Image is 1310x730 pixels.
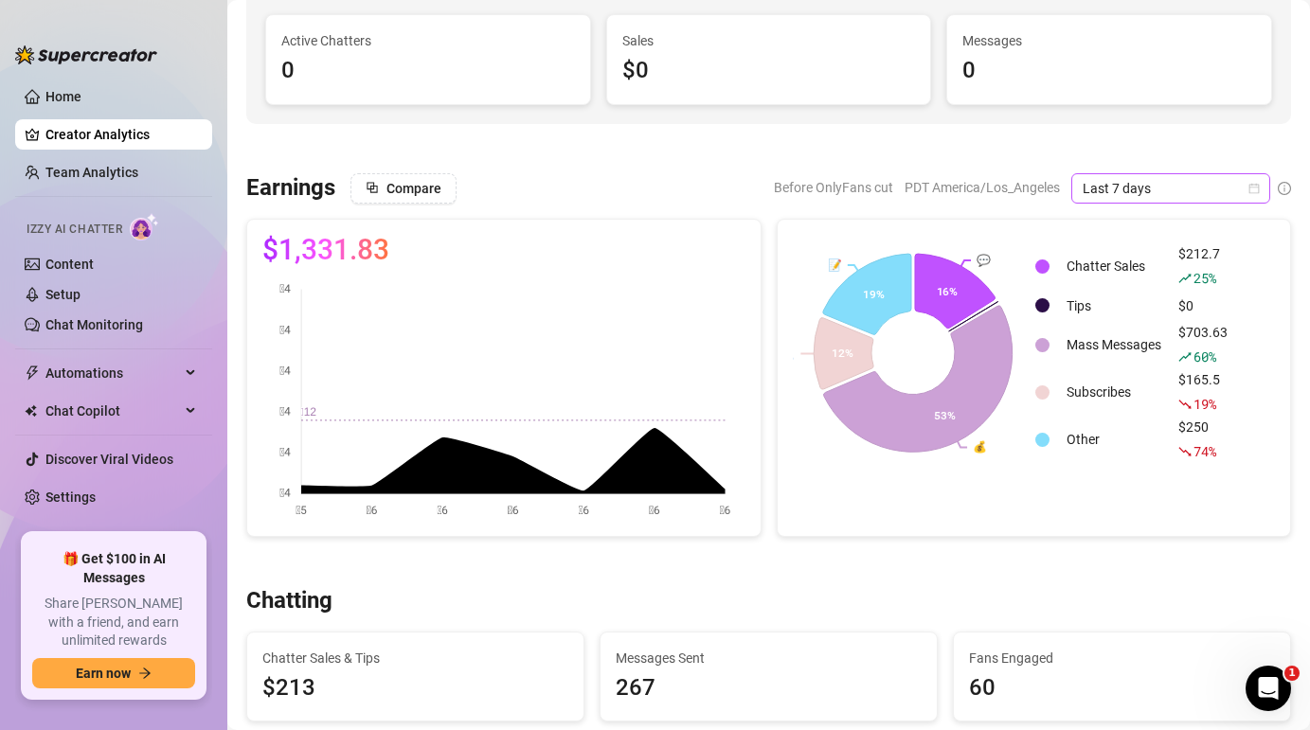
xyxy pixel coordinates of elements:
span: fall [1178,445,1192,458]
img: logo-BBDzfeDw.svg [15,45,157,64]
a: Discover Viral Videos [45,452,173,467]
span: Before OnlyFans cut [774,173,893,202]
span: Share [PERSON_NAME] with a friend, and earn unlimited rewards [32,595,195,650]
span: rise [1178,350,1192,364]
span: $1,331.83 [262,235,389,265]
td: Chatter Sales [1059,243,1169,289]
span: Izzy AI Chatter [27,221,122,239]
span: Automations [45,358,180,388]
div: 267 [616,670,922,706]
span: Chatter Sales & Tips [262,648,568,668]
text: 📝 [827,258,841,272]
span: arrow-right [138,667,152,680]
span: calendar [1248,183,1260,194]
button: Compare [350,173,457,204]
span: Sales [622,30,916,51]
td: Subscribes [1059,369,1169,415]
button: Earn nowarrow-right [32,658,195,688]
span: PDT America/Los_Angeles [905,173,1060,202]
span: 19 % [1193,395,1215,413]
span: Chat Copilot [45,396,180,426]
text: 💰 [973,440,987,454]
iframe: Intercom live chat [1246,666,1291,711]
span: fall [1178,398,1192,411]
span: Last 7 days [1083,174,1259,203]
span: 74 % [1193,442,1215,460]
span: 1 [1284,666,1300,681]
a: Chat Monitoring [45,317,143,332]
img: AI Chatter [130,213,159,240]
div: $212.7 [1178,243,1228,289]
td: Tips [1059,291,1169,320]
a: Team Analytics [45,165,138,180]
img: Chat Copilot [25,404,37,418]
text: 💬 [977,253,991,267]
span: Compare [386,181,441,196]
div: $703.63 [1178,322,1228,367]
a: Setup [45,287,81,302]
span: thunderbolt [25,365,40,381]
a: Home [45,89,81,104]
span: block [366,181,379,194]
div: $0 [1178,295,1228,316]
span: $213 [262,670,568,706]
span: Messages Sent [616,648,922,668]
div: 0 [962,53,1256,89]
a: Content [45,257,94,272]
div: $0 [622,53,916,89]
span: rise [1178,272,1192,285]
span: info-circle [1278,182,1291,195]
span: Messages [962,30,1256,51]
div: $250 [1178,417,1228,462]
span: 🎁 Get $100 in AI Messages [32,550,195,587]
td: Other [1059,417,1169,462]
div: 60 [969,670,1275,706]
h3: Chatting [246,586,332,616]
div: 0 [281,53,575,89]
td: Mass Messages [1059,322,1169,367]
span: 60 % [1193,347,1215,365]
a: Creator Analytics [45,119,197,150]
span: Active Chatters [281,30,575,51]
div: $165.5 [1178,369,1228,415]
span: 25 % [1193,269,1215,287]
span: Earn now [76,666,131,681]
a: Settings [45,490,96,505]
span: Fans Engaged [969,648,1275,668]
h3: Earnings [246,173,335,204]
